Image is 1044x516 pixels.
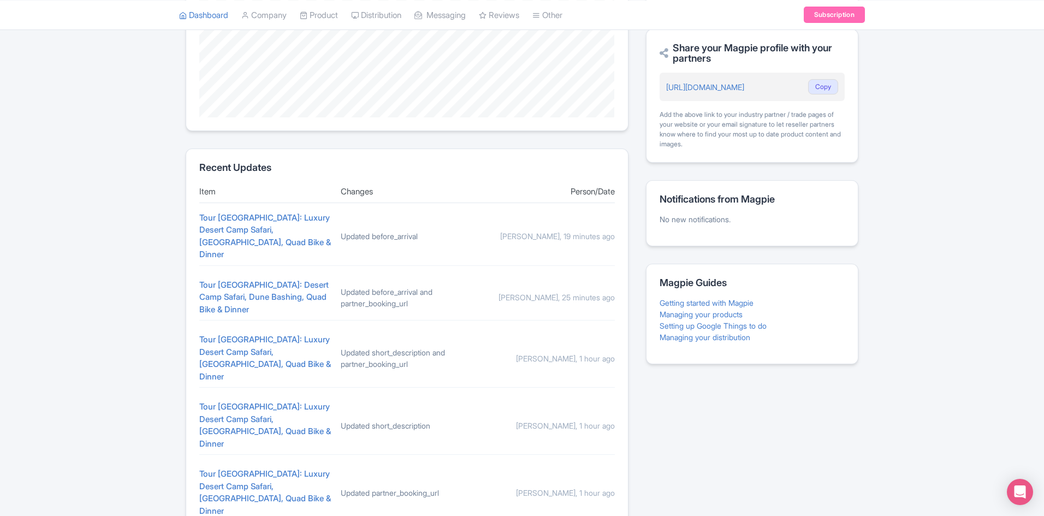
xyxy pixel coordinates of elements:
[341,347,473,370] div: Updated short_description and partner_booking_url
[341,420,473,431] div: Updated short_description
[341,286,473,309] div: Updated before_arrival and partner_booking_url
[482,487,615,499] div: [PERSON_NAME], 1 hour ago
[482,353,615,364] div: [PERSON_NAME], 1 hour ago
[199,468,331,516] a: Tour [GEOGRAPHIC_DATA]: Luxury Desert Camp Safari, [GEOGRAPHIC_DATA], Quad Bike & Dinner
[199,162,615,173] h2: Recent Updates
[660,310,743,319] a: Managing your products
[660,298,754,307] a: Getting started with Magpie
[199,280,329,315] a: Tour [GEOGRAPHIC_DATA]: Desert Camp Safari, Dune Bashing, Quad Bike & Dinner
[199,212,331,260] a: Tour [GEOGRAPHIC_DATA]: Luxury Desert Camp Safari, [GEOGRAPHIC_DATA], Quad Bike & Dinner
[199,401,331,449] a: Tour [GEOGRAPHIC_DATA]: Luxury Desert Camp Safari, [GEOGRAPHIC_DATA], Quad Bike & Dinner
[804,7,865,23] a: Subscription
[666,82,744,92] a: [URL][DOMAIN_NAME]
[199,186,332,198] div: Item
[199,334,331,382] a: Tour [GEOGRAPHIC_DATA]: Luxury Desert Camp Safari, [GEOGRAPHIC_DATA], Quad Bike & Dinner
[660,213,845,225] p: No new notifications.
[341,230,473,242] div: Updated before_arrival
[1007,479,1033,505] div: Open Intercom Messenger
[660,110,845,149] div: Add the above link to your industry partner / trade pages of your website or your email signature...
[341,487,473,499] div: Updated partner_booking_url
[660,321,767,330] a: Setting up Google Things to do
[660,43,845,64] h2: Share your Magpie profile with your partners
[660,333,750,342] a: Managing your distribution
[482,230,615,242] div: [PERSON_NAME], 19 minutes ago
[482,420,615,431] div: [PERSON_NAME], 1 hour ago
[482,292,615,303] div: [PERSON_NAME], 25 minutes ago
[660,194,845,205] h2: Notifications from Magpie
[482,186,615,198] div: Person/Date
[660,277,845,288] h2: Magpie Guides
[341,186,473,198] div: Changes
[808,79,838,94] button: Copy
